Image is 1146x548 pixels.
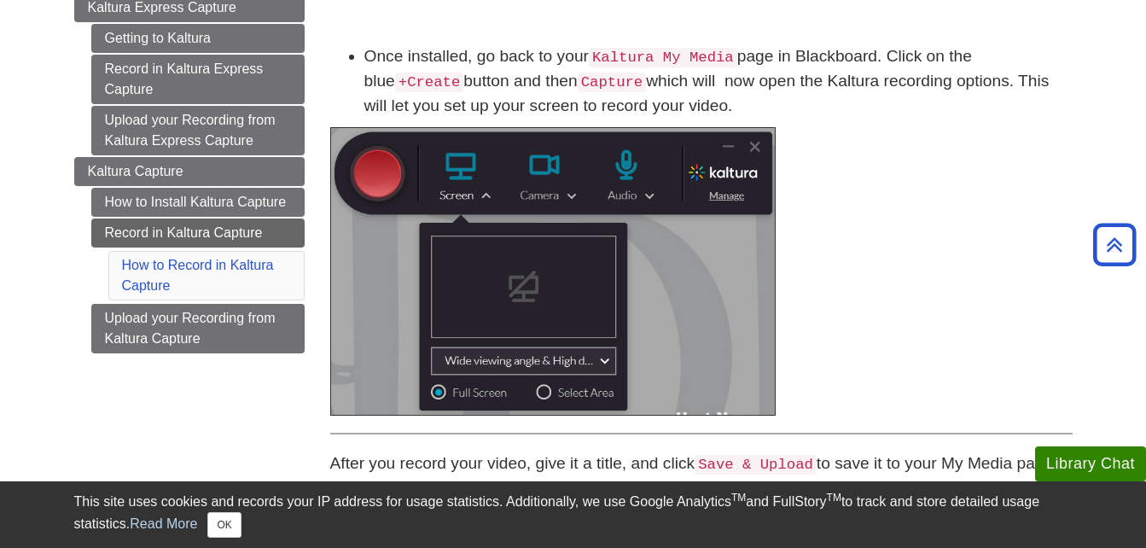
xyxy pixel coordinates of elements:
[91,188,305,217] a: How to Install Kaltura Capture
[827,492,841,504] sup: TM
[130,516,197,531] a: Read More
[330,127,776,416] img: kaltura dashboard
[364,44,1073,119] li: Once installed, go back to your page in Blackboard. Click on the blue button and then which will ...
[578,73,647,92] code: Capture
[91,219,305,248] a: Record in Kaltura Capture
[74,157,305,186] a: Kaltura Capture
[91,304,305,353] a: Upload your Recording from Kaltura Capture
[1087,233,1142,256] a: Back to Top
[395,73,464,92] code: +Create
[695,455,817,475] code: Save & Upload
[88,164,183,178] span: Kaltura Capture
[207,512,241,538] button: Close
[330,452,1073,526] p: After you record your video, give it a title, and click to save it to your My Media page in Black...
[731,492,746,504] sup: TM
[91,55,305,104] a: Record in Kaltura Express Capture
[122,258,274,293] a: How to Record in Kaltura Capture
[1035,446,1146,481] button: Library Chat
[91,24,305,53] a: Getting to Kaltura
[74,492,1073,538] div: This site uses cookies and records your IP address for usage statistics. Additionally, we use Goo...
[589,48,737,67] code: Kaltura My Media
[91,106,305,155] a: Upload your Recording from Kaltura Express Capture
